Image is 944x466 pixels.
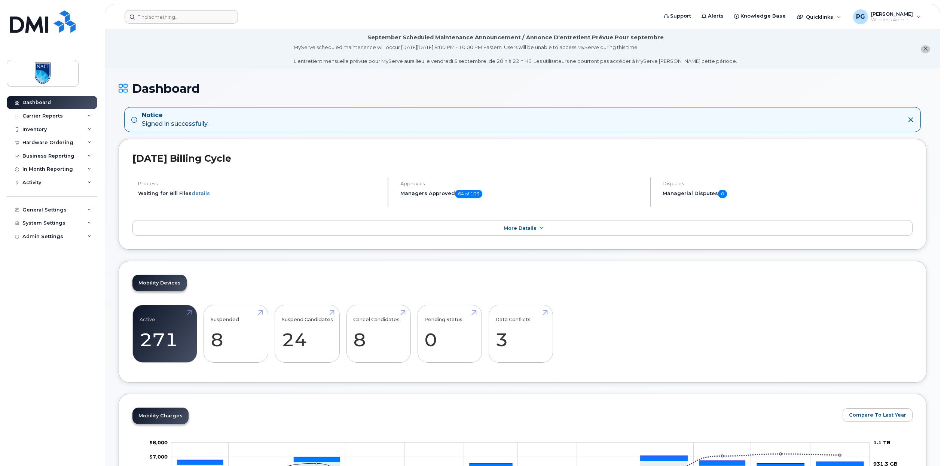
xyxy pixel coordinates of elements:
a: Cancel Candidates 8 [353,309,404,359]
a: Data Conflicts 3 [495,309,546,359]
div: September Scheduled Maintenance Announcement / Annonce D'entretient Prévue Pour septembre [367,34,664,42]
g: $0 [149,439,168,445]
a: Suspend Candidates 24 [282,309,333,359]
a: Suspended 8 [211,309,261,359]
span: More Details [504,225,537,231]
a: Mobility Devices [132,275,187,291]
h4: Process [138,181,381,186]
h2: [DATE] Billing Cycle [132,153,913,164]
div: Signed in successfully. [142,111,208,128]
a: Active 271 [140,309,190,359]
span: Compare To Last Year [849,411,906,418]
h4: Approvals [400,181,644,186]
a: Pending Status 0 [424,309,475,359]
h5: Managers Approved [400,190,644,198]
h4: Disputes [663,181,913,186]
tspan: $8,000 [149,439,168,445]
tspan: $7,000 [149,454,168,460]
div: MyServe scheduled maintenance will occur [DATE][DATE] 8:00 PM - 10:00 PM Eastern. Users will be u... [294,44,737,65]
strong: Notice [142,111,208,120]
a: details [192,190,210,196]
button: close notification [921,45,930,53]
button: Compare To Last Year [843,408,913,422]
span: 0 [718,190,727,198]
h5: Managerial Disputes [663,190,913,198]
g: $0 [149,454,168,460]
a: Mobility Charges [132,408,189,424]
li: Waiting for Bill Files [138,190,381,197]
h1: Dashboard [119,82,926,95]
span: 64 of 103 [455,190,482,198]
tspan: 1.1 TB [873,439,890,445]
